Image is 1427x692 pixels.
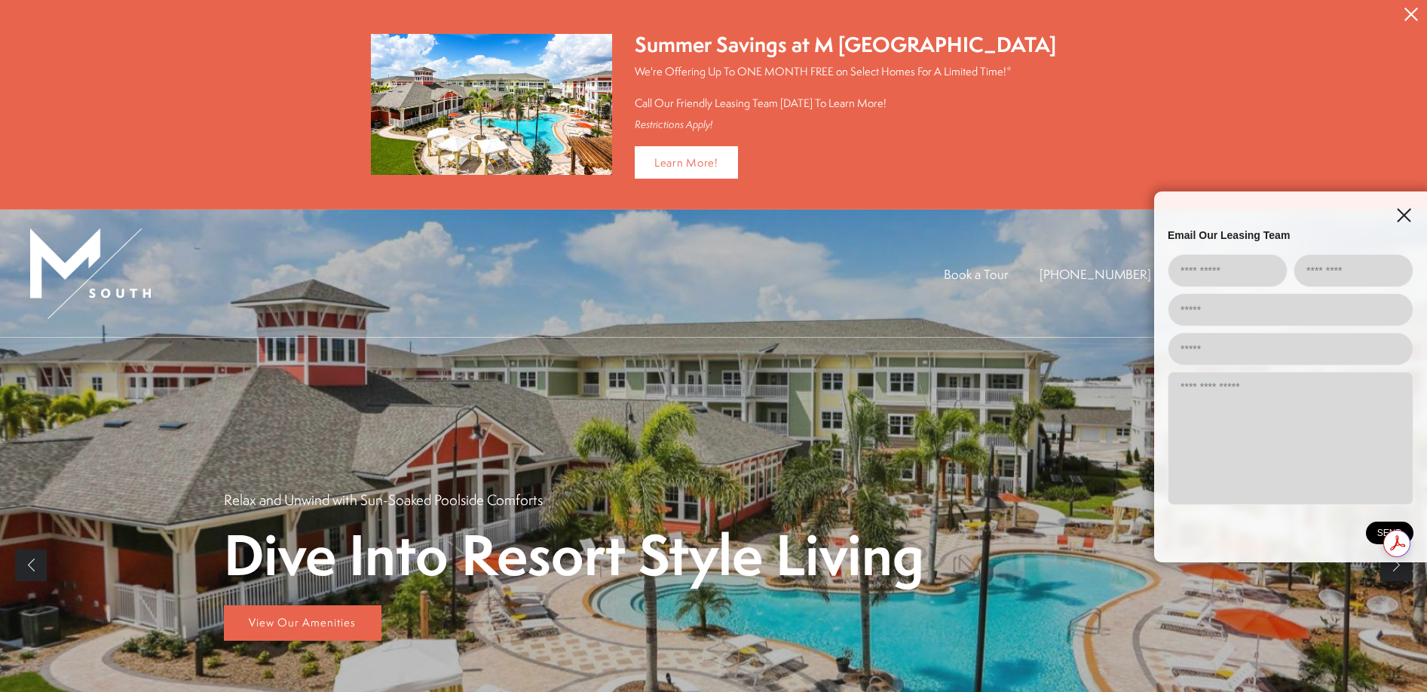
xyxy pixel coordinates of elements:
p: We're Offering Up To ONE MONTH FREE on Select Homes For A Limited Time!* Call Our Friendly Leasin... [635,63,1056,111]
a: Next [1380,550,1412,581]
span: [PHONE_NUMBER] [1040,265,1151,283]
a: Book a Tour [944,265,1008,283]
a: View Our Amenities [224,605,381,641]
a: Call Us at 813-570-8014 [1040,265,1151,283]
img: Summer Savings at M South Apartments [371,34,612,175]
p: Dive Into Resort Style Living [224,525,924,584]
a: Learn More! [635,146,738,179]
span: View Our Amenities [249,614,356,630]
div: Restrictions Apply! [635,118,1056,131]
a: Previous [15,550,47,581]
img: MSouth [30,228,151,319]
p: Relax and Unwind with Sun-Soaked Poolside Comforts [224,490,543,510]
div: Summer Savings at M [GEOGRAPHIC_DATA] [635,30,1056,60]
